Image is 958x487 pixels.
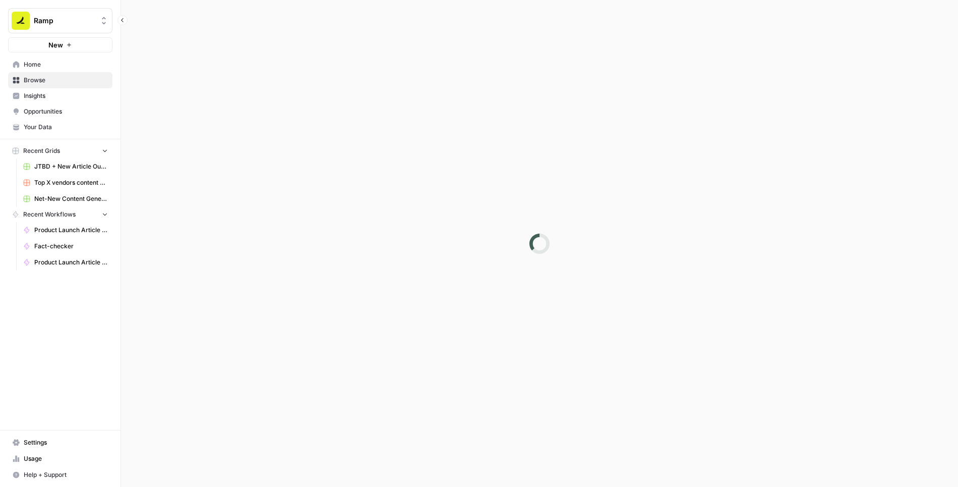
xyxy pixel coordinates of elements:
span: JTBD + New Article Output [34,162,108,171]
a: Top X vendors content generator [19,175,112,191]
a: Net-New Content Generator - Grid Template [19,191,112,207]
a: Home [8,57,112,73]
span: Help + Support [24,470,108,479]
button: Recent Grids [8,143,112,158]
button: Help + Support [8,467,112,483]
span: Your Data [24,123,108,132]
a: Usage [8,451,112,467]
span: Insights [24,91,108,100]
a: Product Launch Article Automation [19,222,112,238]
span: Fact-checker [34,242,108,251]
a: Fact-checker [19,238,112,254]
button: Workspace: Ramp [8,8,112,33]
span: New [48,40,63,50]
a: JTBD + New Article Output [19,158,112,175]
a: Product Launch Article Automation - Dupe [19,254,112,270]
a: Settings [8,435,112,451]
span: Opportunities [24,107,108,116]
span: Product Launch Article Automation - Dupe [34,258,108,267]
span: Settings [24,438,108,447]
button: New [8,37,112,52]
span: Net-New Content Generator - Grid Template [34,194,108,203]
button: Recent Workflows [8,207,112,222]
span: Top X vendors content generator [34,178,108,187]
img: Ramp Logo [12,12,30,30]
span: Ramp [34,16,95,26]
span: Recent Grids [23,146,60,155]
span: Home [24,60,108,69]
a: Browse [8,72,112,88]
span: Usage [24,454,108,463]
span: Browse [24,76,108,85]
span: Recent Workflows [23,210,76,219]
a: Opportunities [8,103,112,120]
a: Insights [8,88,112,104]
a: Your Data [8,119,112,135]
span: Product Launch Article Automation [34,226,108,235]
